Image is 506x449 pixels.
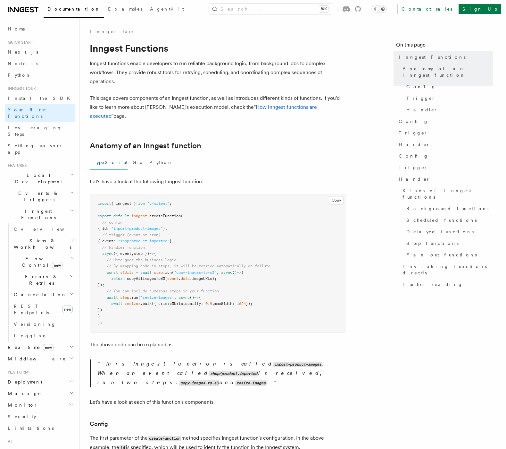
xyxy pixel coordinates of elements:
[406,205,489,212] span: Background functions
[174,270,217,275] span: "copy-images-to-s3"
[14,322,56,327] span: Versioning
[396,51,493,63] a: Inngest Functions
[181,214,183,218] span: (
[183,301,185,306] span: ,
[102,251,113,256] span: async
[5,46,75,58] a: Next.js
[404,203,493,214] a: Background functions
[319,6,328,12] kbd: ⌘K
[90,94,346,121] p: This page covers components of an Inngest function, as well as introduces different kinds of func...
[133,155,144,170] button: Go
[90,155,128,170] button: TypeScript
[5,390,41,397] span: Manage
[402,263,493,276] span: Invoking functions directly
[5,370,29,375] span: Platform
[90,398,346,407] p: Let's have a look at each of this function's components.
[5,356,66,362] span: Middleware
[98,214,111,218] span: export
[396,150,493,162] a: Config
[131,251,134,256] span: ,
[11,253,75,271] button: Flow Controlnew
[402,281,463,288] span: Further reading
[5,205,75,223] button: Inngest Functions
[98,308,102,312] span: })
[241,270,244,275] span: {
[147,201,170,206] span: "./client"
[174,295,176,300] span: ,
[406,95,435,101] span: Trigger
[404,226,493,237] a: Delayed functions
[102,245,145,250] span: // handler function
[90,59,346,86] p: Inngest functions enable developers to run reliable background logic, from background jobs to com...
[8,61,38,66] span: Node.js
[148,436,181,441] code: createFunction
[402,65,493,78] span: Anatomy of an Inngest function
[11,235,75,253] button: Steps & Workflows
[5,163,27,168] span: Features
[399,118,428,125] span: Config
[98,239,113,243] span: { event
[5,172,70,185] span: Local Development
[8,26,26,32] span: Home
[5,399,75,411] button: Monitor
[5,344,54,350] span: Realtime
[396,116,493,127] a: Config
[113,251,131,256] span: ({ event
[400,279,493,290] a: Further reading
[154,270,163,275] span: step
[138,295,140,300] span: (
[406,107,438,113] span: Handler
[194,295,199,300] span: =>
[212,301,214,306] span: ,
[90,42,346,54] h1: Inngest Functions
[152,301,167,306] span: ({ urls
[107,270,118,275] span: const
[399,54,466,60] span: Inngest Functions
[14,227,80,232] span: Overview
[44,2,104,18] a: Documentation
[237,270,241,275] span: =>
[5,353,75,365] button: Middleware
[154,251,156,256] span: {
[98,201,111,206] span: import
[131,214,147,218] span: inngest
[232,301,235,306] span: :
[8,414,36,419] span: Security
[232,270,237,275] span: ()
[5,411,75,422] a: Security
[399,176,430,182] span: Handler
[396,162,493,173] a: Trigger
[396,127,493,139] a: Trigger
[107,289,219,293] span: // You can include numerous steps in your function
[140,295,174,300] span: 'resize-images'
[165,276,167,281] span: (
[237,301,246,306] span: 1024
[5,376,75,388] button: Deployment
[402,187,493,200] span: Kinds of Inngest functions
[5,402,38,408] span: Monitor
[406,229,474,235] span: Delayed functions
[167,276,178,281] span: event
[404,237,493,249] a: Step functions
[165,226,167,231] span: ,
[136,270,138,275] span: =
[98,314,100,318] span: }
[90,141,201,150] a: Anatomy of an Inngest function
[181,276,190,281] span: data
[8,426,54,431] span: Limitations
[90,177,346,186] p: Let's have a look at the following Inngest function:
[396,41,493,51] h4: On this page
[329,196,344,204] button: Copy
[5,208,69,221] span: Inngest Functions
[5,58,75,69] a: Node.js
[102,233,161,237] span: // trigger (event or cron)
[399,153,428,159] span: Config
[399,130,428,136] span: Trigger
[5,341,75,353] button: Realtimenew
[179,380,220,386] code: copy-images-to-s3
[113,214,129,218] span: default
[396,173,493,185] a: Handler
[5,104,75,122] a: Your first Functions
[14,333,47,338] span: Logging
[150,6,184,12] span: AgentKit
